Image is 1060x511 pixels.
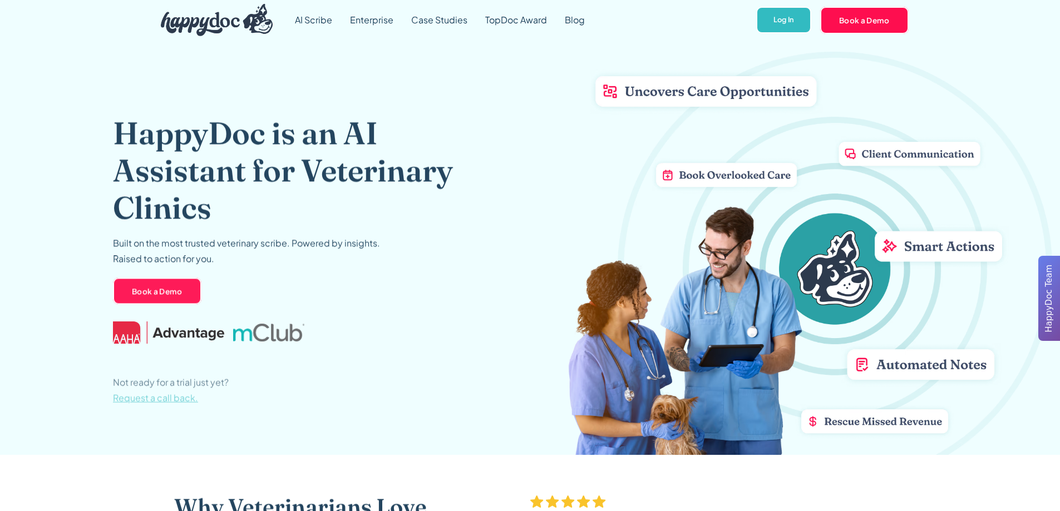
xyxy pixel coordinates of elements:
[756,7,811,34] a: Log In
[820,7,909,33] a: Book a Demo
[113,235,380,266] p: Built on the most trusted veterinary scribe. Powered by insights. Raised to action for you.
[233,324,304,341] img: mclub logo
[113,391,198,403] span: Request a call back.
[113,114,489,226] h1: HappyDoc is an AI Assistant for Veterinary Clinics
[161,4,273,36] img: HappyDoc Logo: A happy dog with his ear up, listening.
[113,321,224,344] img: AAHA Advantage logo
[113,277,201,304] a: Book a Demo
[113,374,229,405] p: Not ready for a trial just yet?
[152,1,273,39] a: home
